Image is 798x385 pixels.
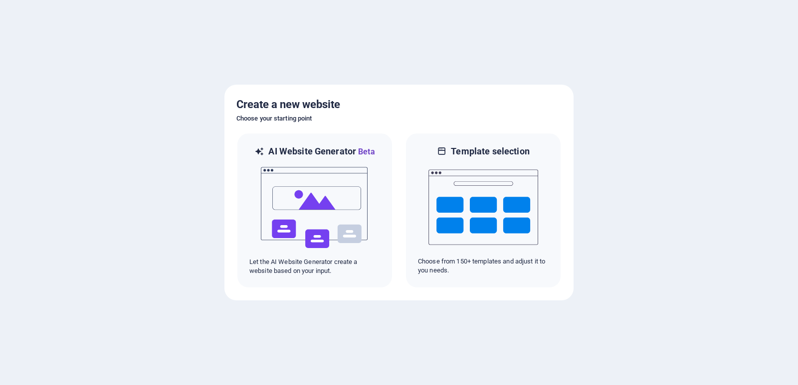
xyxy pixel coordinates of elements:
div: AI Website GeneratorBetaaiLet the AI Website Generator create a website based on your input. [236,132,393,288]
h6: Template selection [451,145,529,157]
p: Choose from 150+ templates and adjust it to you needs. [418,257,549,275]
div: Template selectionChoose from 150+ templates and adjust it to you needs. [405,132,562,288]
h5: Create a new website [236,97,562,113]
img: ai [260,158,370,257]
h6: Choose your starting point [236,113,562,125]
span: Beta [356,147,375,156]
h6: AI Website Generator [268,145,375,158]
p: Let the AI Website Generator create a website based on your input. [249,257,380,275]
